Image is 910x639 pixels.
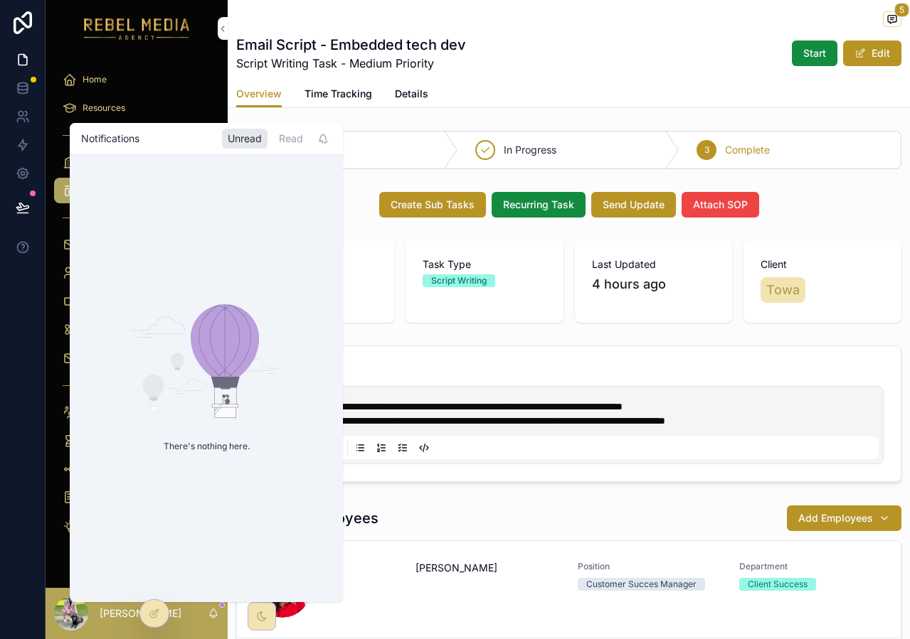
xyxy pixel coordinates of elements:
[761,277,805,303] a: Towa
[682,192,759,218] button: Attach SOP
[592,274,666,294] p: 4 hours ago
[503,198,574,212] span: Recurring Task
[803,46,826,60] span: Start
[787,505,901,531] button: Add Employees
[54,513,219,539] a: Brainstorm
[100,606,181,621] p: [PERSON_NAME]
[395,81,428,109] a: Details
[273,129,309,149] div: Read
[578,561,722,572] span: Position
[54,260,219,286] a: Lead Dashboard
[761,257,884,272] span: Client
[54,456,219,482] a: Platform Mgmt
[792,41,837,66] button: Start
[54,399,219,425] a: Employees
[54,95,219,121] a: Resources
[222,129,268,149] div: Unread
[54,149,219,175] a: All Clients
[54,485,219,510] a: Data Cleaner
[152,429,261,463] p: There's nothing here.
[693,198,748,212] span: Attach SOP
[236,55,466,72] span: Script Writing Task - Medium Priority
[54,67,219,92] a: Home
[54,317,219,343] a: Health Score
[603,198,665,212] span: Send Update
[83,102,125,114] span: Resources
[798,511,873,525] span: Add Employees
[592,257,716,272] span: Last Updated
[46,57,228,557] div: scrollable content
[84,17,190,40] img: App logo
[54,428,219,453] a: Time Tracking
[431,274,487,287] div: Script Writing
[305,81,372,109] a: Time Tracking
[236,87,282,101] span: Overview
[766,280,800,300] span: Towa
[843,41,901,66] button: Edit
[391,198,475,212] span: Create Sub Tasks
[54,232,219,257] a: Outreach Dashboard
[883,11,901,29] button: 5
[739,561,884,572] span: Department
[54,289,219,314] a: Meeting Dashboard
[83,74,107,85] span: Home
[423,257,546,272] span: Task Type
[54,345,219,371] a: 360 Inbox
[725,143,770,157] span: Complete
[492,192,586,218] button: Recurring Task
[236,35,466,55] h1: Email Script - Embedded tech dev
[237,541,901,638] a: [PERSON_NAME]PositionCustomer Succes ManagerDepartmentClient Success
[416,561,497,575] span: [PERSON_NAME]
[379,192,486,218] button: Create Sub Tasks
[81,131,139,146] h1: Notifications
[748,578,808,591] div: Client Success
[704,144,709,156] span: 3
[54,178,219,203] a: All Tasks
[395,87,428,101] span: Details
[236,81,282,108] a: Overview
[894,3,909,17] span: 5
[504,143,556,157] span: In Progress
[305,87,372,101] span: Time Tracking
[586,578,697,591] div: Customer Succes Manager
[591,192,676,218] button: Send Update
